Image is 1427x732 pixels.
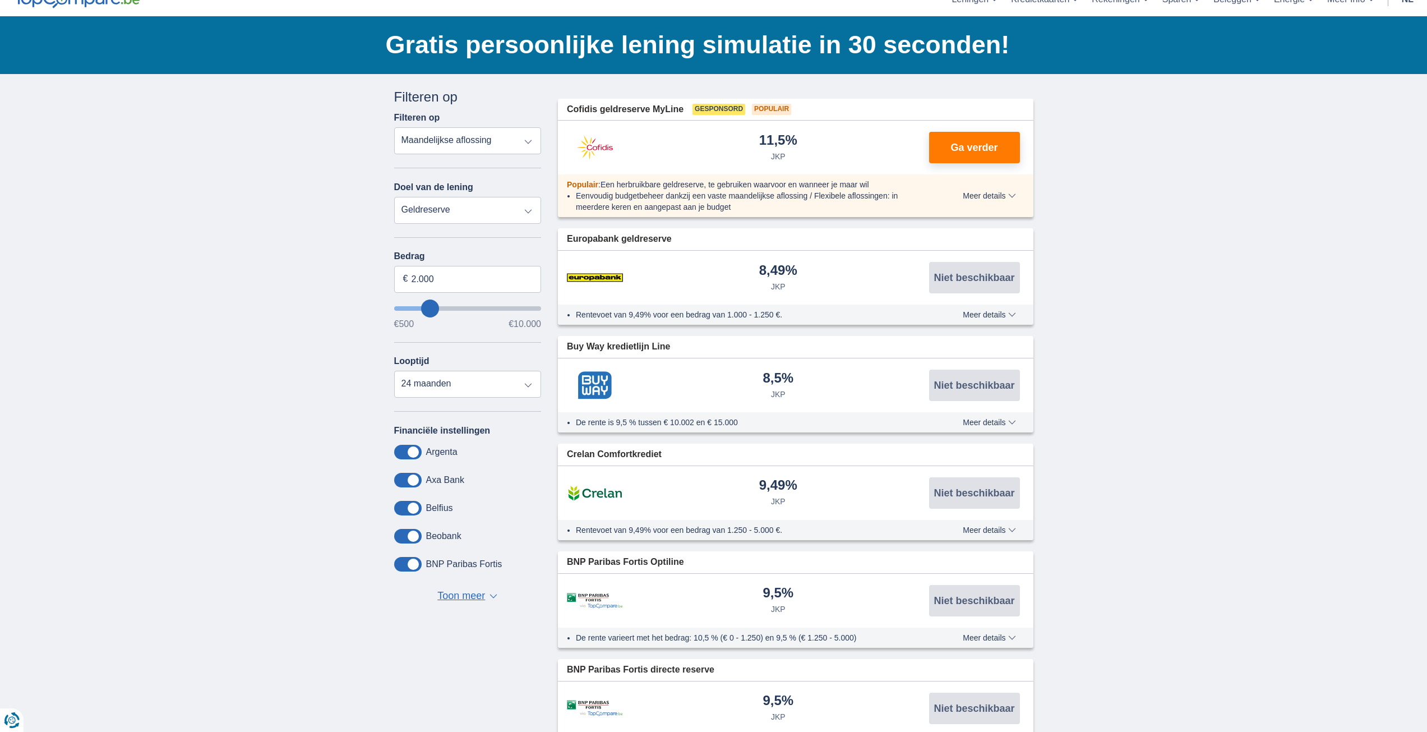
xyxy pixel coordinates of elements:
img: product.pl.alt BNP Paribas Fortis [567,700,623,716]
span: Cofidis geldreserve MyLine [567,103,684,116]
img: product.pl.alt BNP Paribas Fortis [567,593,623,609]
span: BNP Paribas Fortis Optiline [567,556,684,569]
li: De rente is 9,5 % tussen € 10.002 en € 15.000 [576,417,922,428]
div: 9,5% [763,694,793,709]
div: JKP [771,711,786,722]
span: Ga verder [950,142,997,153]
div: JKP [771,281,786,292]
li: Rentevoet van 9,49% voor een bedrag van 1.000 - 1.250 €. [576,309,922,320]
img: product.pl.alt Europabank [567,264,623,292]
button: Meer details [954,418,1024,427]
img: product.pl.alt Cofidis [567,133,623,162]
span: €10.000 [509,320,541,329]
div: JKP [771,604,786,615]
span: Gesponsord [692,104,745,115]
button: Niet beschikbaar [929,262,1020,293]
img: product.pl.alt Crelan [567,479,623,507]
label: Belfius [426,503,453,513]
span: Buy Way kredietlijn Line [567,340,670,353]
label: Doel van de lening [394,182,473,192]
button: Meer details [954,526,1024,535]
label: Bedrag [394,251,542,261]
button: Ga verder [929,132,1020,163]
span: € [403,273,408,286]
span: Meer details [963,192,1015,200]
div: JKP [771,389,786,400]
label: BNP Paribas Fortis [426,559,502,569]
span: Niet beschikbaar [934,596,1014,606]
li: De rente varieert met het bedrag: 10,5 % (€ 0 - 1.250) en 9,5 % (€ 1.250 - 5.000) [576,632,922,643]
button: Meer details [954,310,1024,319]
div: JKP [771,151,786,162]
div: 9,5% [763,586,793,601]
span: Niet beschikbaar [934,273,1014,283]
span: Meer details [963,311,1015,319]
span: Crelan Comfortkrediet [567,448,662,461]
span: Niet beschikbaar [934,703,1014,713]
span: Niet beschikbaar [934,488,1014,498]
span: Populair [567,180,598,189]
label: Financiële instellingen [394,426,491,436]
button: Meer details [954,191,1024,200]
span: Populair [752,104,791,115]
span: Meer details [963,418,1015,426]
div: 8,49% [759,264,797,279]
div: : [558,179,931,190]
span: Meer details [963,526,1015,534]
li: Rentevoet van 9,49% voor een bedrag van 1.250 - 5.000 €. [576,524,922,536]
li: Eenvoudig budgetbeheer dankzij een vaste maandelijkse aflossing / Flexibele aflossingen: in meerd... [576,190,922,213]
div: Filteren op [394,88,542,107]
span: Europabank geldreserve [567,233,672,246]
label: Argenta [426,447,458,457]
button: Niet beschikbaar [929,693,1020,724]
button: Toon meer ▼ [434,588,501,604]
h1: Gratis persoonlijke lening simulatie in 30 seconden! [386,27,1033,62]
span: Meer details [963,634,1015,642]
span: Niet beschikbaar [934,380,1014,390]
label: Looptijd [394,356,430,366]
div: JKP [771,496,786,507]
div: 11,5% [759,133,797,149]
button: Meer details [954,633,1024,642]
div: 9,49% [759,478,797,494]
img: product.pl.alt Buy Way [567,371,623,399]
button: Niet beschikbaar [929,370,1020,401]
label: Beobank [426,531,461,541]
span: ▼ [489,594,497,599]
div: 8,5% [763,371,793,386]
label: Filteren op [394,113,440,123]
span: €500 [394,320,414,329]
input: wantToBorrow [394,306,542,311]
label: Axa Bank [426,475,464,485]
button: Niet beschikbaar [929,477,1020,509]
span: BNP Paribas Fortis directe reserve [567,664,714,676]
span: Toon meer [437,589,485,604]
span: Een herbruikbare geldreserve, te gebruiken waarvoor en wanneer je maar wil [601,180,869,189]
button: Niet beschikbaar [929,585,1020,616]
